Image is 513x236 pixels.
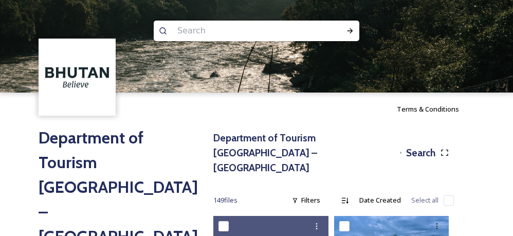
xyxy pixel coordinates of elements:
h3: Department of Tourism [GEOGRAPHIC_DATA] – [GEOGRAPHIC_DATA] [213,131,396,175]
img: BT_Logo_BB_Lockup_CMYK_High%2520Res.jpg [40,40,115,115]
div: Filters [287,190,325,210]
div: Date Created [354,190,406,210]
h3: Search [406,146,435,160]
a: Terms & Conditions [397,103,474,115]
span: 149 file s [213,195,237,205]
input: Search [172,20,313,42]
span: Terms & Conditions [397,104,459,114]
span: Select all [411,195,438,205]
